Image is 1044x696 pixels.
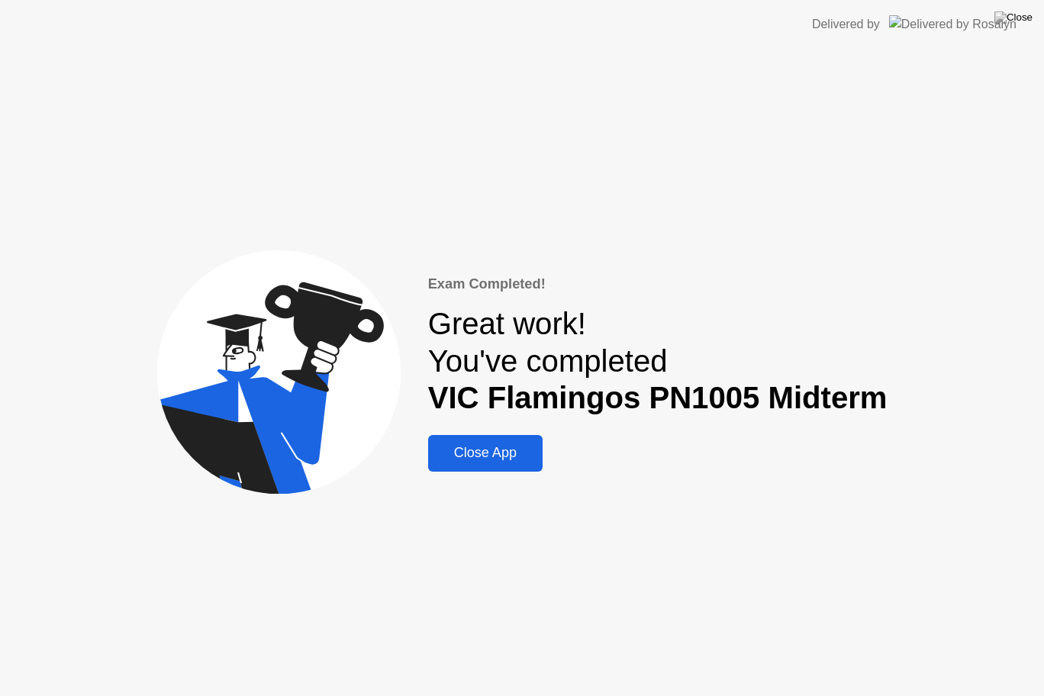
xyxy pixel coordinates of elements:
[428,435,543,472] button: Close App
[428,306,888,416] div: Great work! You've completed
[812,15,880,34] div: Delivered by
[428,273,888,294] div: Exam Completed!
[428,381,888,415] b: VIC Flamingos PN1005 Midterm
[994,11,1033,24] img: Close
[433,445,538,461] div: Close App
[889,15,1017,33] img: Delivered by Rosalyn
